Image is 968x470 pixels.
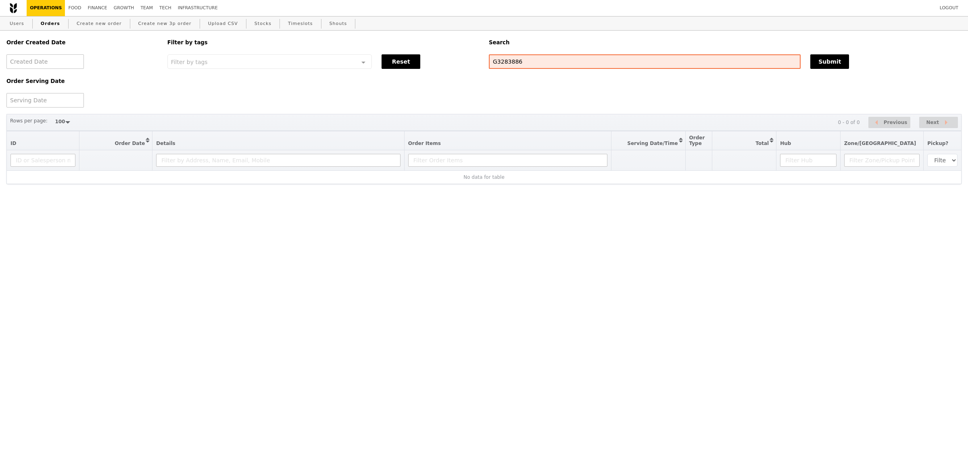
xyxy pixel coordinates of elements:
[10,141,16,146] span: ID
[868,117,910,128] button: Previous
[156,141,175,146] span: Details
[10,174,958,180] div: No data for table
[780,154,836,167] input: Filter Hub
[156,154,401,167] input: Filter by Address, Name, Email, Mobile
[6,78,158,84] h5: Order Serving Date
[285,17,316,31] a: Timeslots
[489,54,801,69] input: Search any field
[408,141,441,146] span: Order Items
[135,17,195,31] a: Create new 3p order
[73,17,125,31] a: Create new order
[919,117,958,128] button: Next
[6,39,158,46] h5: Order Created Date
[167,39,479,46] h5: Filter by tags
[6,17,27,31] a: Users
[838,120,860,125] div: 0 - 0 of 0
[10,117,48,125] label: Rows per page:
[38,17,63,31] a: Orders
[171,58,208,65] span: Filter by tags
[251,17,275,31] a: Stocks
[6,54,84,69] input: Created Date
[489,39,962,46] h5: Search
[10,154,75,167] input: ID or Salesperson name
[10,3,17,13] img: Grain logo
[205,17,241,31] a: Upload CSV
[810,54,849,69] button: Submit
[926,118,939,127] span: Next
[6,93,84,108] input: Serving Date
[382,54,420,69] button: Reset
[884,118,907,127] span: Previous
[927,141,948,146] span: Pickup?
[844,141,916,146] span: Zone/[GEOGRAPHIC_DATA]
[326,17,350,31] a: Shouts
[408,154,607,167] input: Filter Order Items
[689,135,705,146] span: Order Type
[780,141,791,146] span: Hub
[844,154,920,167] input: Filter Zone/Pickup Point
